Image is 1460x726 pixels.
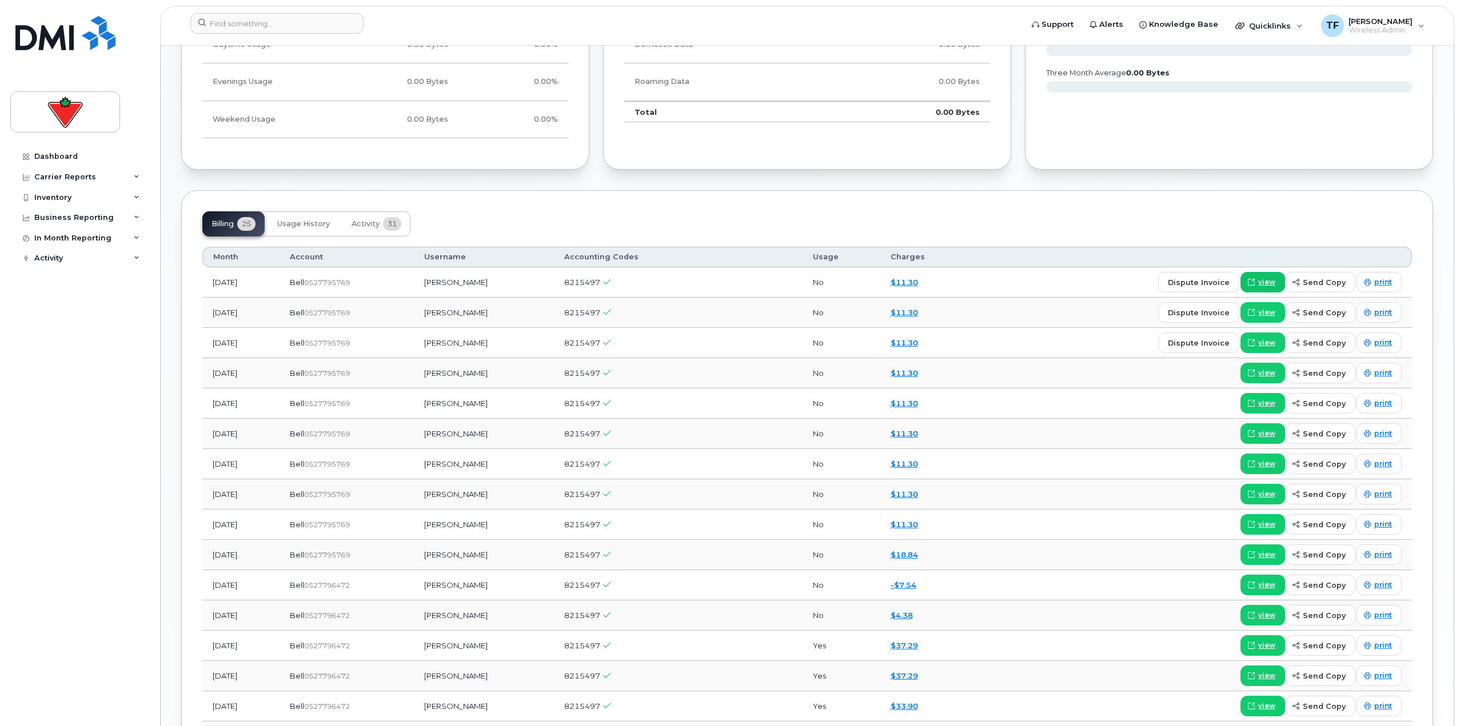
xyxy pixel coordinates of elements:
span: 0527795769 [304,369,350,378]
span: 8215497 [564,490,600,499]
span: Bell [290,278,304,287]
span: 0527795769 [304,460,350,468]
td: Yes [803,661,880,691]
button: send copy [1285,605,1355,625]
td: Evenings Usage [202,63,337,101]
span: Quicklinks [1249,21,1291,30]
span: Bell [290,550,304,559]
a: $11.30 [891,308,918,317]
span: view [1258,701,1275,711]
tr: Weekdays from 6:00pm to 8:00am [202,63,568,101]
td: No [803,388,880,419]
span: view [1258,307,1275,318]
a: view [1240,544,1285,565]
span: 0527795769 [304,399,350,408]
td: No [803,479,880,510]
td: No [803,298,880,328]
span: send copy [1303,338,1346,348]
span: 8215497 [564,641,600,650]
a: print [1357,514,1402,535]
span: Support [1042,19,1074,30]
span: view [1258,368,1275,378]
a: $4.38 [891,611,913,620]
span: Bell [290,308,304,317]
th: Accounting Codes [554,247,803,267]
td: [PERSON_NAME] [414,388,554,419]
td: No [803,328,880,358]
th: Username [414,247,554,267]
a: $11.30 [891,490,918,499]
span: 0527796472 [304,611,350,620]
span: Bell [290,611,304,620]
td: [PERSON_NAME] [414,267,554,298]
span: view [1258,459,1275,469]
th: Month [202,247,280,267]
a: view [1240,696,1285,716]
a: print [1357,696,1402,716]
span: 8215497 [564,701,600,711]
tspan: 0.00 Bytes [1126,69,1170,77]
a: view [1240,302,1285,323]
span: send copy [1303,307,1346,318]
a: $11.30 [891,399,918,408]
td: [PERSON_NAME] [414,358,554,388]
span: Bell [290,429,304,438]
button: dispute invoice [1158,332,1239,353]
button: dispute invoice [1158,302,1239,323]
a: print [1357,302,1402,323]
button: send copy [1285,635,1355,656]
span: view [1258,671,1275,681]
button: send copy [1285,393,1355,414]
a: print [1357,605,1402,625]
span: Bell [290,368,304,378]
a: print [1357,665,1402,686]
td: [PERSON_NAME] [414,510,554,540]
a: print [1357,332,1402,353]
td: [PERSON_NAME] [414,419,554,449]
a: print [1357,544,1402,565]
tr: Friday from 6:00pm to Monday 8:00am [202,101,568,138]
span: 31 [383,217,401,231]
span: print [1374,701,1392,711]
td: [DATE] [202,661,280,691]
span: 8215497 [564,459,600,468]
span: send copy [1303,428,1346,439]
span: Bell [290,520,304,529]
span: send copy [1303,277,1346,288]
td: [DATE] [202,298,280,328]
span: print [1374,671,1392,681]
a: view [1240,393,1285,414]
button: send copy [1285,575,1355,595]
button: send copy [1285,302,1355,323]
td: [DATE] [202,388,280,419]
span: 0527796472 [304,641,350,650]
a: view [1240,454,1285,474]
th: Usage [803,247,880,267]
td: [DATE] [202,600,280,631]
a: Alerts [1082,13,1131,36]
a: $11.30 [891,338,918,347]
span: Bell [290,641,304,650]
td: [DATE] [202,449,280,479]
a: print [1357,393,1402,414]
td: Total [624,101,825,123]
a: -$7.54 [891,580,916,589]
span: print [1374,640,1392,651]
span: view [1258,277,1275,287]
td: [PERSON_NAME] [414,540,554,570]
span: view [1258,338,1275,348]
span: print [1374,580,1392,590]
td: [DATE] [202,358,280,388]
span: print [1374,549,1392,560]
span: 8215497 [564,550,600,559]
span: view [1258,640,1275,651]
td: 0.00% [458,63,568,101]
th: Account [280,247,414,267]
button: send copy [1285,665,1355,686]
button: send copy [1285,332,1355,353]
a: view [1240,363,1285,383]
a: $37.29 [891,641,918,650]
span: send copy [1303,398,1346,409]
button: send copy [1285,514,1355,535]
td: [PERSON_NAME] [414,449,554,479]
